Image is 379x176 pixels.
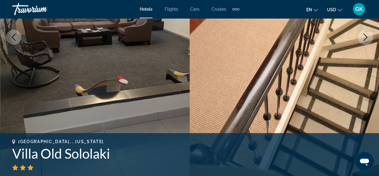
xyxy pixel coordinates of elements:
span: USD [327,7,336,12]
button: Extra navigation items [232,4,239,14]
a: Hotels [140,7,153,12]
button: Change language [306,5,318,14]
span: [GEOGRAPHIC_DATA], , [US_STATE] [18,139,104,144]
button: Next image [358,30,373,45]
a: Flights [165,7,178,12]
a: Cruises [212,7,226,12]
span: en [306,7,312,12]
a: Travorium [12,1,73,17]
h1: Villa Old Sololaki [12,146,367,161]
iframe: Кнопка запуска окна обмена сообщениями [355,152,374,171]
a: Cars [190,7,199,12]
button: Previous image [6,30,21,45]
span: GK [355,6,363,12]
button: Change currency [327,5,342,14]
button: User Menu [351,3,367,16]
